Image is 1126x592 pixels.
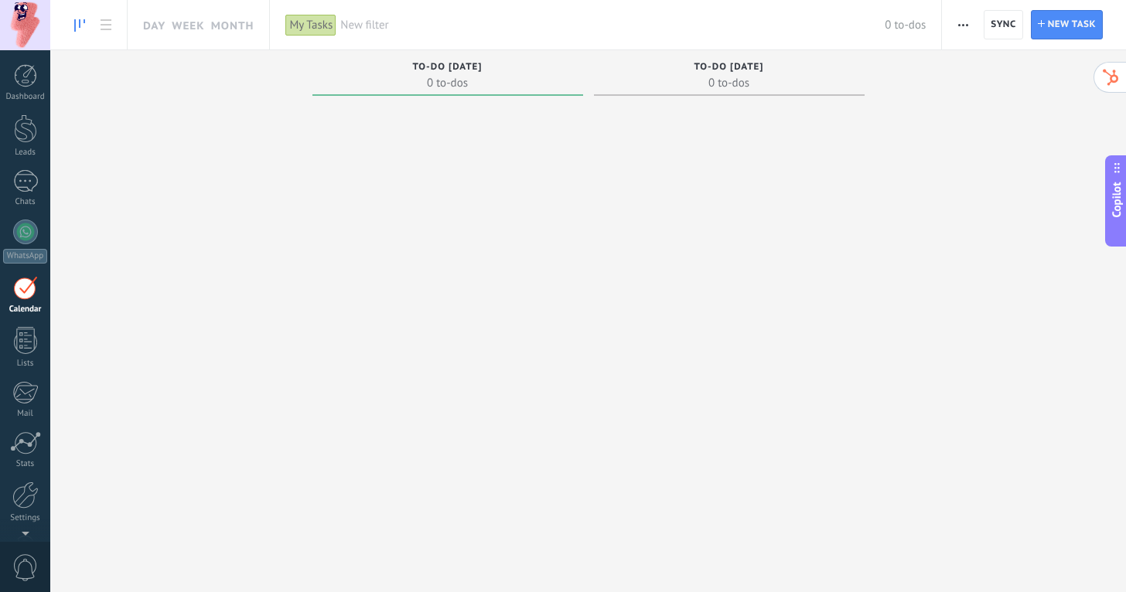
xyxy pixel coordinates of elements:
[602,62,857,75] div: To-do tomorrow
[3,305,48,315] div: Calendar
[412,62,482,73] span: To-do [DATE]
[1048,11,1096,39] span: New task
[991,20,1015,29] span: Sync
[3,92,48,102] div: Dashboard
[1031,10,1103,39] button: New task
[3,459,48,469] div: Stats
[340,18,885,32] span: New filter
[3,409,48,419] div: Mail
[3,197,48,207] div: Chats
[1109,182,1124,218] span: Copilot
[885,18,926,32] span: 0 to-dos
[67,10,93,40] a: Task board
[93,10,119,40] a: To-do list
[3,513,48,523] div: Settings
[320,75,575,90] span: 0 to-dos
[3,249,47,264] div: WhatsApp
[602,75,857,90] span: 0 to-dos
[3,359,48,369] div: Lists
[320,62,575,75] div: To-do today
[952,10,974,39] button: More
[285,14,336,36] div: My Tasks
[984,10,1022,39] button: Sync
[694,62,763,73] span: To-do [DATE]
[3,148,48,158] div: Leads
